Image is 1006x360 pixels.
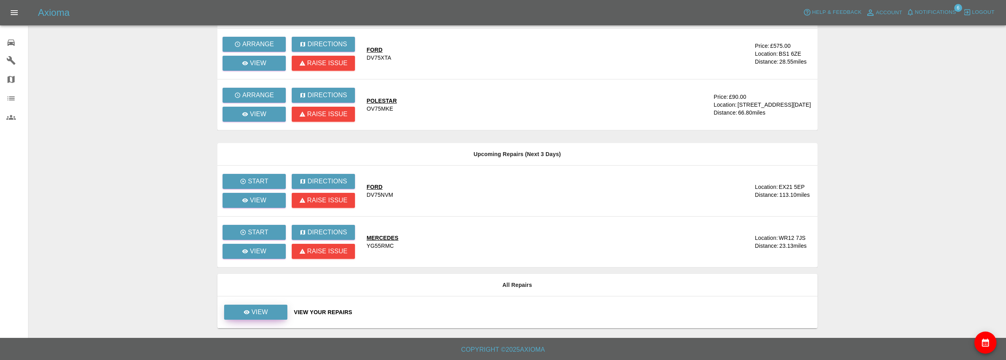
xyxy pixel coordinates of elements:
p: Start [248,228,268,237]
span: Logout [972,8,995,17]
div: MERCEDES [367,234,399,242]
div: Price: [755,42,770,50]
a: View [223,193,286,208]
h6: Copyright © 2025 Axioma [6,344,1000,355]
p: View [251,307,268,317]
div: WR12 7JS [779,234,806,242]
div: Location: [713,101,736,109]
a: POLESTAROV75MKE [367,97,708,113]
button: Raise issue [292,56,355,71]
div: 23.13 miles [780,242,811,250]
button: Start [223,174,286,189]
a: View [223,107,286,122]
button: Raise issue [292,193,355,208]
a: View Your Repairs [294,308,811,316]
p: Start [248,177,268,186]
a: FORDDV75NVM [367,183,714,199]
a: FORDDV75XTA [367,46,708,62]
p: Directions [307,177,347,186]
p: View [250,247,266,256]
p: View [250,109,266,119]
div: Location: [755,183,778,191]
button: Directions [292,225,355,240]
p: View [250,58,266,68]
a: Location:WR12 7JSDistance:23.13miles [720,234,811,250]
div: OV75MKE [367,105,393,113]
div: Price: [713,93,728,101]
button: Directions [292,37,355,52]
button: Notifications [904,6,958,19]
div: DV75NVM [367,191,393,199]
span: Notifications [915,8,956,17]
p: Raise issue [307,196,347,205]
p: Raise issue [307,58,347,68]
div: £90.00 [729,93,746,101]
span: 6 [954,4,962,12]
div: POLESTAR [367,97,397,105]
th: Upcoming Repairs (Next 3 Days) [217,143,817,166]
a: View [223,56,286,71]
a: View [223,244,286,259]
p: Directions [307,40,347,49]
p: Arrange [242,40,274,49]
div: £575.00 [770,42,791,50]
div: Distance: [755,58,779,66]
a: Account [864,6,904,19]
span: Help & Feedback [812,8,861,17]
div: Location: [755,50,778,58]
button: Raise issue [292,107,355,122]
div: Distance: [755,242,779,250]
div: [STREET_ADDRESS][DATE] [738,101,811,109]
button: Arrange [223,37,286,52]
a: View [224,305,287,320]
button: Logout [961,6,997,19]
button: Start [223,225,286,240]
button: Directions [292,174,355,189]
h5: Axioma [38,6,70,19]
button: Open drawer [5,3,24,22]
p: Raise issue [307,109,347,119]
div: BS1 6ZE [779,50,801,58]
div: EX21 5EP [779,183,805,191]
p: Directions [307,228,347,237]
a: Price:£90.00Location:[STREET_ADDRESS][DATE]Distance:66.80miles [713,93,811,117]
div: FORD [367,183,393,191]
div: DV75XTA [367,54,391,62]
div: Distance: [713,109,737,117]
p: Arrange [242,90,274,100]
a: Location:EX21 5EPDistance:113.10miles [720,183,811,199]
button: availability [974,332,997,354]
div: 28.55 miles [780,58,811,66]
div: 66.80 miles [738,109,770,117]
div: Distance: [755,191,779,199]
div: YG55RMC [367,242,394,250]
p: Directions [307,90,347,100]
p: Raise issue [307,247,347,256]
button: Help & Feedback [801,6,863,19]
a: View [224,309,288,315]
button: Arrange [223,88,286,103]
span: Account [876,8,902,17]
a: MERCEDESYG55RMC [367,234,714,250]
div: FORD [367,46,391,54]
a: Price:£575.00Location:BS1 6ZEDistance:28.55miles [713,42,811,66]
div: Location: [755,234,778,242]
th: All Repairs [217,274,817,296]
p: View [250,196,266,205]
button: Directions [292,88,355,103]
div: 113.10 miles [780,191,811,199]
button: Raise issue [292,244,355,259]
